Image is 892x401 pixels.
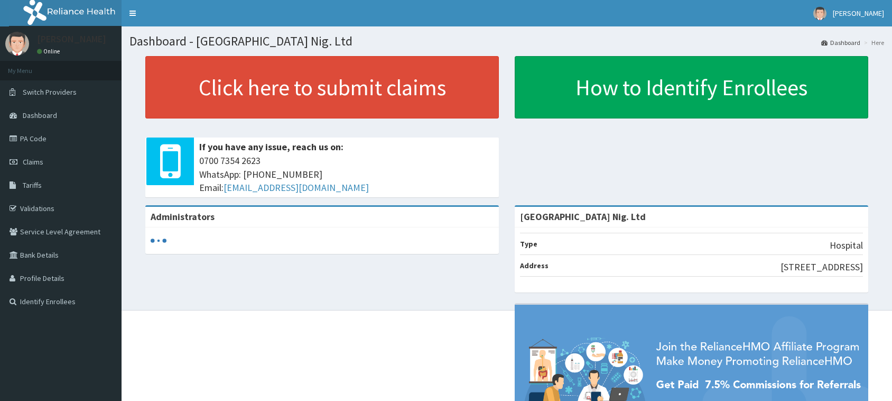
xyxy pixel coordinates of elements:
b: If you have any issue, reach us on: [199,141,343,153]
p: [STREET_ADDRESS] [780,260,863,274]
img: User Image [5,32,29,56]
a: [EMAIL_ADDRESS][DOMAIN_NAME] [224,181,369,194]
span: Tariffs [23,180,42,190]
p: Hospital [830,239,863,252]
b: Type [520,239,537,249]
b: Administrators [151,211,215,223]
a: Click here to submit claims [145,56,499,119]
span: Claims [23,157,43,167]
img: User Image [813,7,826,20]
svg: audio-loading [151,233,166,249]
a: Online [37,48,62,55]
strong: [GEOGRAPHIC_DATA] Nig. Ltd [520,211,646,223]
b: Address [520,261,549,270]
span: 0700 7354 2623 WhatsApp: [PHONE_NUMBER] Email: [199,154,494,195]
span: Dashboard [23,111,57,120]
span: Switch Providers [23,87,77,97]
li: Here [861,38,884,47]
h1: Dashboard - [GEOGRAPHIC_DATA] Nig. Ltd [129,34,884,48]
p: [PERSON_NAME] [37,34,106,44]
a: How to Identify Enrollees [515,56,868,119]
a: Dashboard [821,38,860,47]
span: [PERSON_NAME] [833,8,884,18]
